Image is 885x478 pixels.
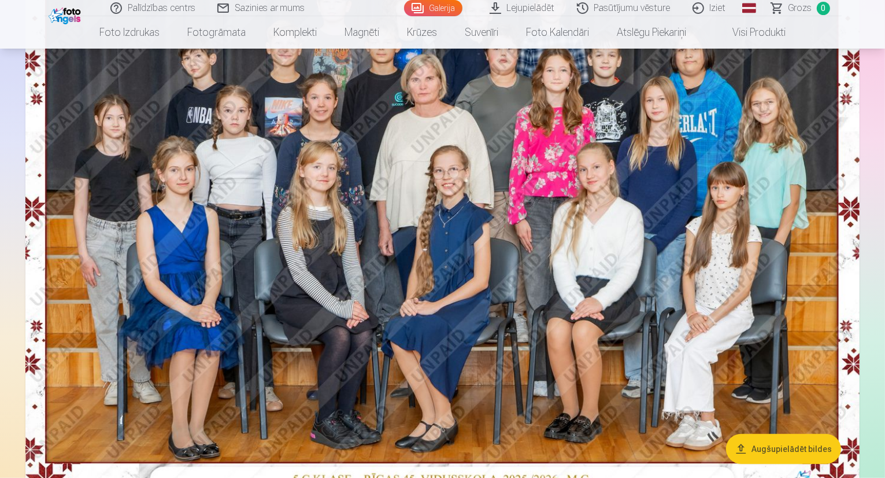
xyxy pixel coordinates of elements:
[726,434,841,464] button: Augšupielādēt bildes
[788,1,812,15] span: Grozs
[512,16,603,49] a: Foto kalendāri
[393,16,451,49] a: Krūzes
[173,16,260,49] a: Fotogrāmata
[451,16,512,49] a: Suvenīri
[331,16,393,49] a: Magnēti
[260,16,331,49] a: Komplekti
[817,2,830,15] span: 0
[49,5,84,24] img: /fa1
[603,16,700,49] a: Atslēgu piekariņi
[700,16,799,49] a: Visi produkti
[86,16,173,49] a: Foto izdrukas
